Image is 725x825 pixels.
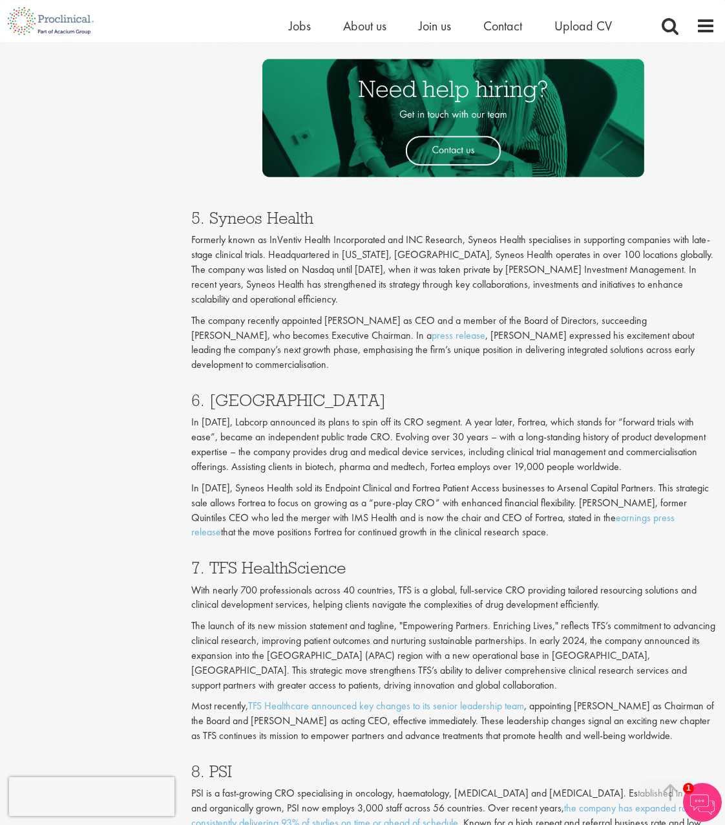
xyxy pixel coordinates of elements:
[554,17,612,34] a: Upload CV
[419,17,451,34] a: Join us
[191,314,716,372] p: The company recently appointed [PERSON_NAME] as CEO and a member of the Board of Directors, succe...
[248,699,524,712] a: TFS Healthcare announced key changes to its senior leadership team
[683,783,694,794] span: 1
[191,699,716,744] p: Most recently, , appointing [PERSON_NAME] as Chairman of the Board and [PERSON_NAME] as acting CE...
[191,619,716,692] p: The launch of its new mission statement and tagline, "Empowering Partners. Enriching Lives," refl...
[483,17,522,34] a: Contact
[191,392,716,409] h3: 6. [GEOGRAPHIC_DATA]
[191,233,716,306] p: Formerly known as InVentiv Health Incorporated and INC Research, Syneos Health specialises in sup...
[191,559,716,576] h3: 7. TFS HealthScience
[683,783,722,822] img: Chatbot
[191,583,716,613] p: With nearly 700 professionals across 40 countries, TFS is a global, full-service CRO providing ta...
[191,209,716,226] h3: 5. Syneos Health
[432,328,485,342] a: press release
[289,17,311,34] a: Jobs
[191,763,716,780] h3: 8. PSI
[343,17,386,34] a: About us
[191,511,675,539] a: earnings press release
[191,481,716,540] p: In [DATE], Syneos Health sold its Endpoint Clinical and Fortrea Patient Access businesses to Arse...
[9,777,174,816] iframe: reCAPTCHA
[191,415,716,474] p: In [DATE], Labcorp announced its plans to spin off its CRO segment. A year later, Fortrea, which ...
